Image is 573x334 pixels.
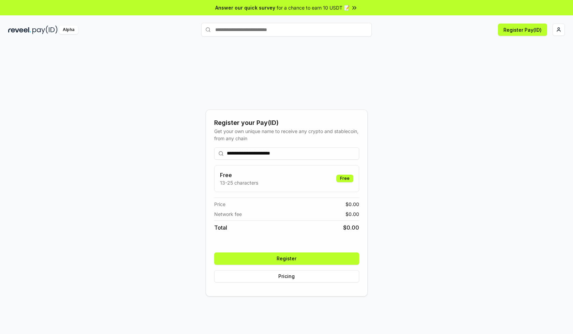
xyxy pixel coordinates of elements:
p: 13-25 characters [220,179,258,186]
span: Price [214,201,225,208]
div: Get your own unique name to receive any crypto and stablecoin, from any chain [214,128,359,142]
span: Total [214,223,227,232]
span: $ 0.00 [346,210,359,218]
button: Register [214,252,359,265]
span: for a chance to earn 10 USDT 📝 [277,4,350,11]
span: $ 0.00 [346,201,359,208]
span: $ 0.00 [343,223,359,232]
img: pay_id [32,26,58,34]
img: reveel_dark [8,26,31,34]
span: Network fee [214,210,242,218]
div: Register your Pay(ID) [214,118,359,128]
button: Register Pay(ID) [498,24,547,36]
h3: Free [220,171,258,179]
div: Free [336,175,353,182]
button: Pricing [214,270,359,282]
span: Answer our quick survey [215,4,275,11]
div: Alpha [59,26,78,34]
